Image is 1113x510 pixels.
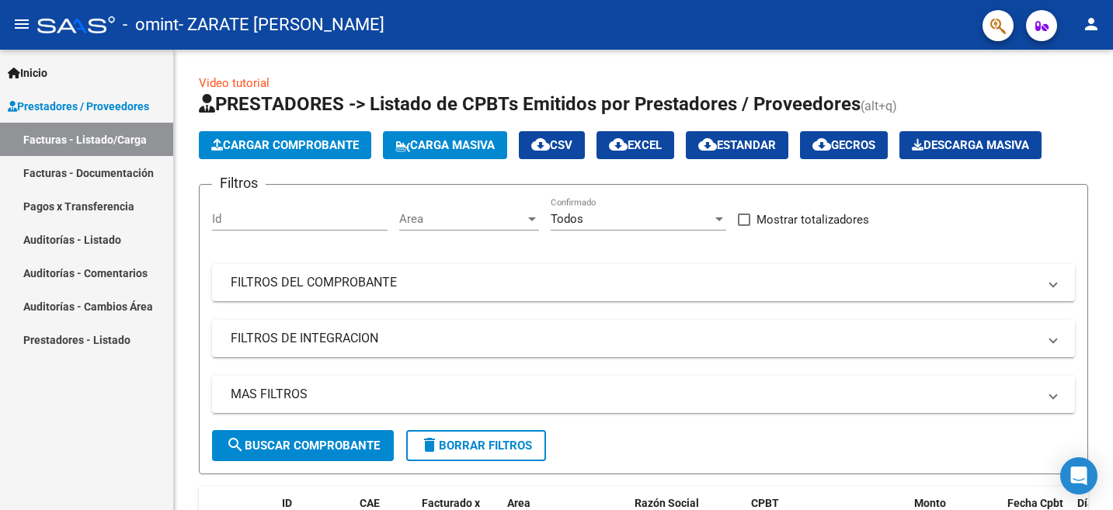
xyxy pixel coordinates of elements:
[406,430,546,461] button: Borrar Filtros
[226,435,245,454] mat-icon: search
[282,497,292,509] span: ID
[212,430,394,461] button: Buscar Comprobante
[1007,497,1063,509] span: Fecha Cpbt
[8,64,47,82] span: Inicio
[756,210,869,229] span: Mostrar totalizadores
[226,439,380,453] span: Buscar Comprobante
[179,8,384,42] span: - ZARATE [PERSON_NAME]
[899,131,1042,159] button: Descarga Masiva
[914,497,946,509] span: Monto
[211,138,359,152] span: Cargar Comprobante
[1082,15,1101,33] mat-icon: person
[1060,457,1097,494] div: Open Intercom Messenger
[395,138,495,152] span: Carga Masiva
[899,131,1042,159] app-download-masive: Descarga masiva de comprobantes (adjuntos)
[212,376,1075,413] mat-expansion-panel-header: MAS FILTROS
[635,497,699,509] span: Razón Social
[360,497,380,509] span: CAE
[231,386,1038,403] mat-panel-title: MAS FILTROS
[912,138,1029,152] span: Descarga Masiva
[800,131,888,159] button: Gecros
[399,212,525,226] span: Area
[199,76,270,90] a: Video tutorial
[751,497,779,509] span: CPBT
[812,135,831,154] mat-icon: cloud_download
[861,99,897,113] span: (alt+q)
[212,320,1075,357] mat-expansion-panel-header: FILTROS DE INTEGRACION
[212,264,1075,301] mat-expansion-panel-header: FILTROS DEL COMPROBANTE
[12,15,31,33] mat-icon: menu
[420,439,532,453] span: Borrar Filtros
[8,98,149,115] span: Prestadores / Proveedores
[551,212,583,226] span: Todos
[420,435,439,454] mat-icon: delete
[123,8,179,42] span: - omint
[686,131,788,159] button: Estandar
[596,131,674,159] button: EXCEL
[698,135,717,154] mat-icon: cloud_download
[199,93,861,115] span: PRESTADORES -> Listado de CPBTs Emitidos por Prestadores / Proveedores
[231,274,1038,291] mat-panel-title: FILTROS DEL COMPROBANTE
[531,138,572,152] span: CSV
[519,131,585,159] button: CSV
[609,138,662,152] span: EXCEL
[609,135,628,154] mat-icon: cloud_download
[531,135,550,154] mat-icon: cloud_download
[812,138,875,152] span: Gecros
[507,497,530,509] span: Area
[199,131,371,159] button: Cargar Comprobante
[212,172,266,194] h3: Filtros
[383,131,507,159] button: Carga Masiva
[231,330,1038,347] mat-panel-title: FILTROS DE INTEGRACION
[698,138,776,152] span: Estandar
